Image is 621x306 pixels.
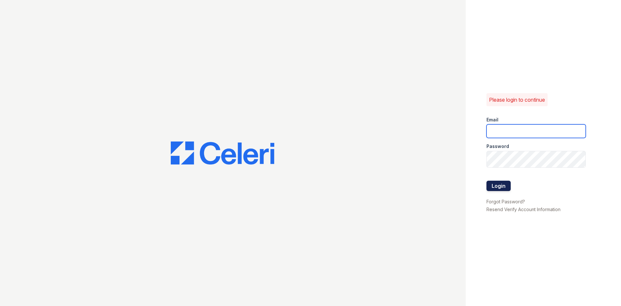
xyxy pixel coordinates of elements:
a: Resend Verify Account Information [486,207,561,212]
button: Login [486,181,511,191]
a: Forgot Password? [486,199,525,204]
label: Password [486,143,509,150]
img: CE_Logo_Blue-a8612792a0a2168367f1c8372b55b34899dd931a85d93a1a3d3e32e68fde9ad4.png [171,142,274,165]
label: Email [486,117,498,123]
p: Please login to continue [489,96,545,104]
